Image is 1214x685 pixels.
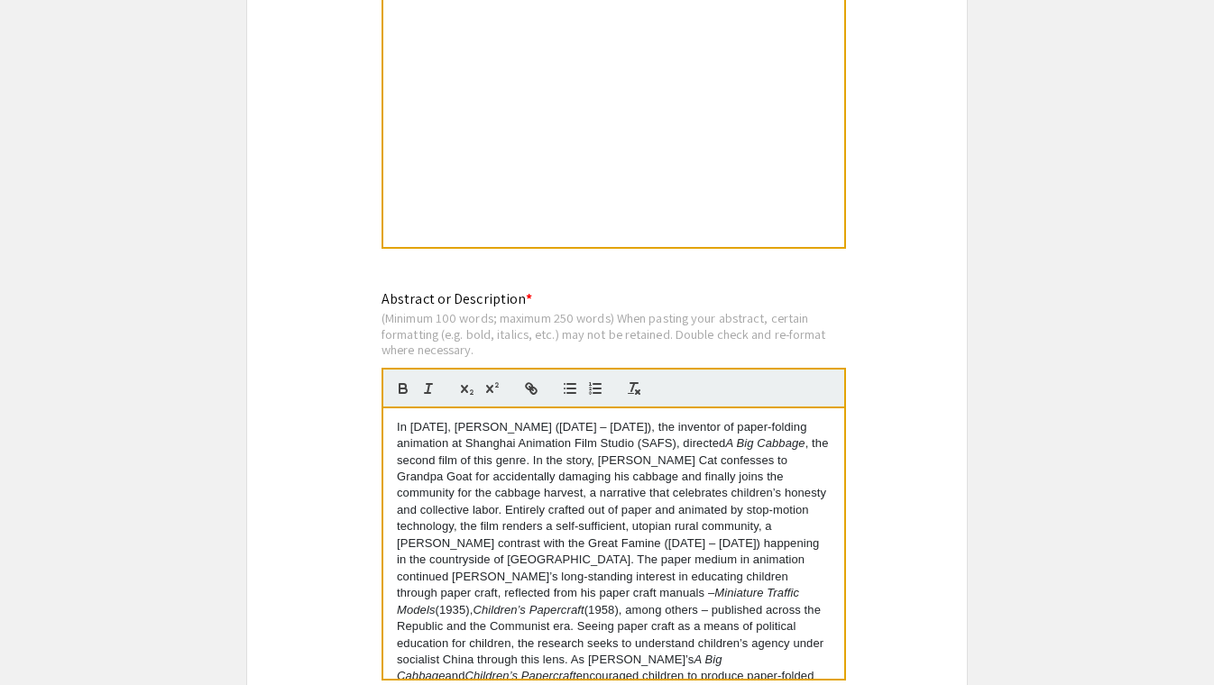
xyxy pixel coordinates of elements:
em: Miniature Traffic Models [397,586,803,616]
em: Children’s Papercraft [464,669,575,682]
iframe: Chat [14,604,77,671]
em: Children’s Papercraft [473,603,584,616]
mat-label: Abstract or Description [382,289,532,308]
em: A Big Cabbage [725,436,805,450]
div: (Minimum 100 words; maximum 250 words) When pasting your abstract, certain formatting (e.g. bold,... [382,310,846,358]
